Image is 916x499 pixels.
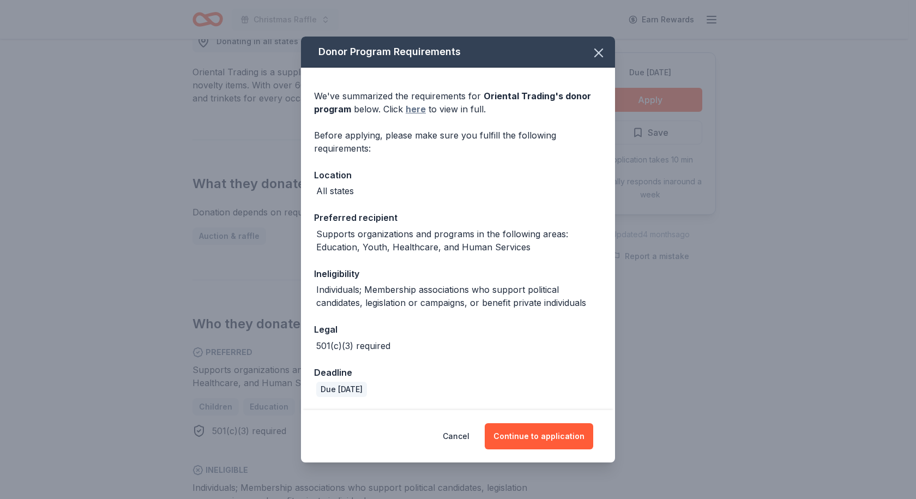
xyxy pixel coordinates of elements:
[314,365,602,380] div: Deadline
[485,423,593,449] button: Continue to application
[443,423,469,449] button: Cancel
[316,382,367,397] div: Due [DATE]
[314,168,602,182] div: Location
[314,267,602,281] div: Ineligibility
[406,103,426,116] a: here
[314,129,602,155] div: Before applying, please make sure you fulfill the following requirements:
[301,37,615,68] div: Donor Program Requirements
[314,89,602,116] div: We've summarized the requirements for below. Click to view in full.
[316,339,390,352] div: 501(c)(3) required
[316,184,354,197] div: All states
[314,322,602,336] div: Legal
[314,211,602,225] div: Preferred recipient
[316,283,602,309] div: Individuals; Membership associations who support political candidates, legislation or campaigns, ...
[316,227,602,254] div: Supports organizations and programs in the following areas: Education, Youth, Healthcare, and Hum...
